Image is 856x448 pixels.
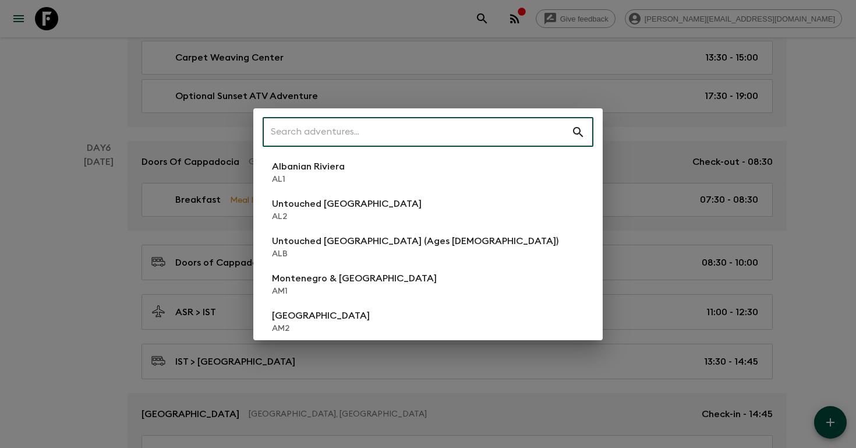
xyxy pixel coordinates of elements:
[272,285,437,297] p: AM1
[272,248,558,260] p: ALB
[263,116,571,149] input: Search adventures...
[272,211,422,223] p: AL2
[272,197,422,211] p: Untouched [GEOGRAPHIC_DATA]
[272,234,558,248] p: Untouched [GEOGRAPHIC_DATA] (Ages [DEMOGRAPHIC_DATA])
[272,271,437,285] p: Montenegro & [GEOGRAPHIC_DATA]
[272,160,345,174] p: Albanian Riviera
[272,309,370,323] p: [GEOGRAPHIC_DATA]
[272,323,370,334] p: AM2
[272,174,345,185] p: AL1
